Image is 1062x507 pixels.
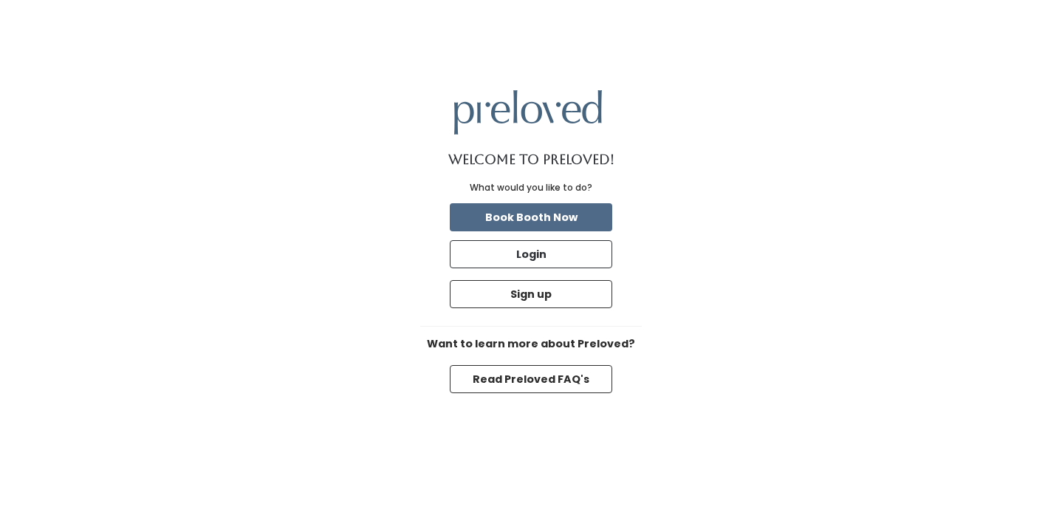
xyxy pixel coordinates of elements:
button: Sign up [450,280,612,308]
button: Read Preloved FAQ's [450,365,612,393]
h1: Welcome to Preloved! [448,152,614,167]
button: Book Booth Now [450,203,612,231]
h6: Want to learn more about Preloved? [420,338,642,350]
a: Login [447,237,615,271]
button: Login [450,240,612,268]
img: preloved logo [454,90,602,134]
div: What would you like to do? [470,181,592,194]
a: Sign up [447,277,615,311]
